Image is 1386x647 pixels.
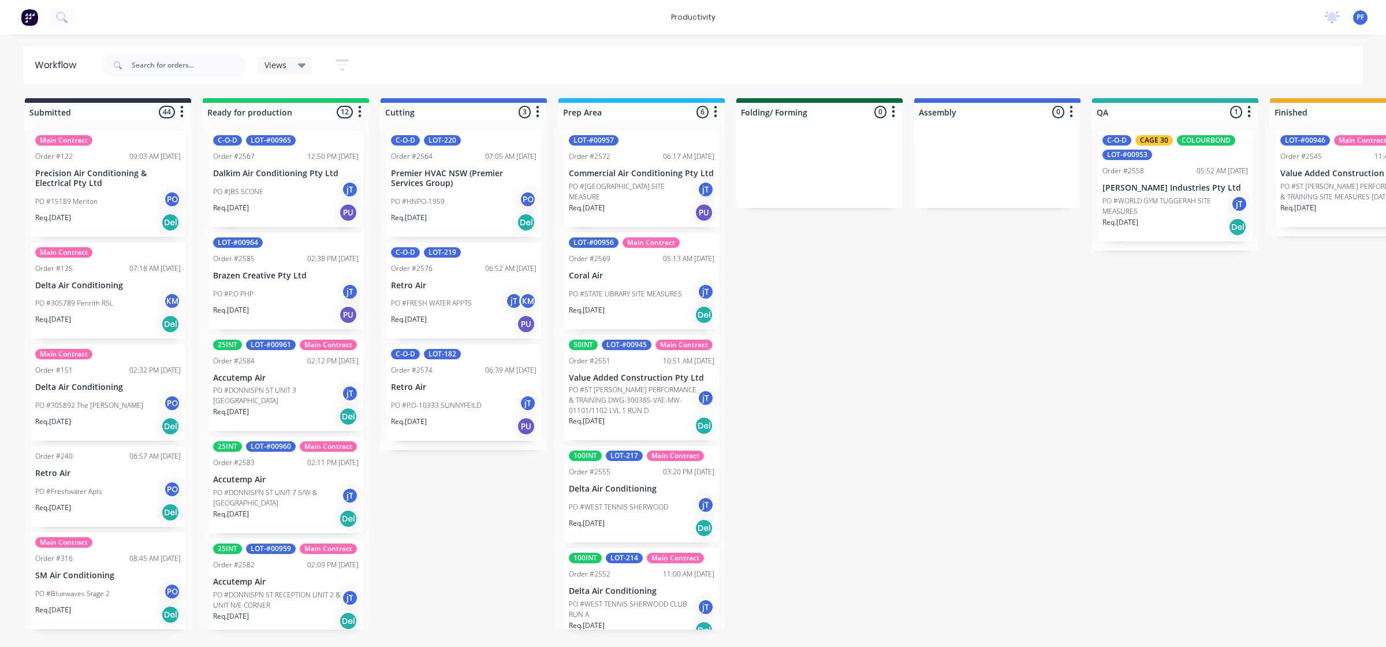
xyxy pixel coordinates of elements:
[35,365,73,375] div: Order #151
[602,340,651,350] div: LOT-#00945
[35,605,71,615] p: Req. [DATE]
[339,407,357,426] div: Del
[391,400,481,411] p: PO #P.O-10333 SUNNYFEILD
[1102,196,1231,217] p: PO #WORLD GYM TUGGERAH SITE MEASURES
[424,349,461,359] div: LOT-182
[35,451,73,462] div: Order #240
[129,451,181,462] div: 06:57 AM [DATE]
[246,340,296,350] div: LOT-#00961
[1102,183,1248,193] p: [PERSON_NAME] Industries Pty Ltd
[31,344,185,441] div: Main ContractOrder #15102:32 PM [DATE]Delta Air ConditioningPO #305892 The [PERSON_NAME]POReq.[DA...
[1280,203,1316,213] p: Req. [DATE]
[391,349,420,359] div: C-O-D
[1102,135,1131,146] div: C-O-D
[517,213,535,232] div: Del
[655,340,713,350] div: Main Contract
[213,203,249,213] p: Req. [DATE]
[424,135,461,146] div: LOT-220
[213,385,341,406] p: PO #DONNISPN ST UNIT 3 [GEOGRAPHIC_DATA]
[569,385,697,416] p: PO #ST [PERSON_NAME] PERFORMANCE & TRAINING DWG-300385-VAE-MW-01101/1102 LVL 1 RUN D
[647,451,704,461] div: Main Contract
[246,544,296,554] div: LOT-#00959
[697,389,714,407] div: jT
[391,213,427,223] p: Req. [DATE]
[391,151,433,162] div: Order #2564
[569,340,598,350] div: 50INT
[213,305,249,315] p: Req. [DATE]
[21,9,38,26] img: Factory
[35,58,82,72] div: Workflow
[391,196,445,207] p: PO #HNPO-1959
[697,283,714,300] div: jT
[623,237,680,248] div: Main Contract
[35,281,181,291] p: Delta Air Conditioning
[213,169,359,179] p: Dalkim Air Conditioning Pty Ltd
[391,263,433,274] div: Order #2576
[391,365,433,375] div: Order #2574
[569,135,619,146] div: LOT-#00957
[1357,12,1364,23] span: PF
[1102,150,1152,160] div: LOT-#00953
[569,289,682,299] p: PO #STATE LIBRARY SITE MEASURES
[213,488,341,508] p: PO #DONNISPN ST UNIT 7 S/W & [GEOGRAPHIC_DATA]
[663,569,714,579] div: 11:00 AM [DATE]
[697,181,714,198] div: jT
[213,340,242,350] div: 25INT
[129,263,181,274] div: 07:18 AM [DATE]
[1177,135,1235,146] div: COLOURBOND
[213,475,359,485] p: Accutemp Air
[695,519,713,537] div: Del
[569,254,610,264] div: Order #2569
[35,196,98,207] p: PO #15189 Meriton
[1280,151,1322,162] div: Order #2545
[208,335,363,432] div: 25INTLOT-#00961Main ContractOrder #258402:12 PM [DATE]Accutemp AirPO #DONNISPN ST UNIT 3 [GEOGRAP...
[1102,166,1144,176] div: Order #2558
[35,151,73,162] div: Order #122
[213,577,359,587] p: Accutemp Air
[35,417,71,427] p: Req. [DATE]
[35,298,113,308] p: PO #305789 Penrith RSL
[35,486,102,497] p: PO #Freshwater Apts
[307,254,359,264] div: 02:38 PM [DATE]
[213,611,249,622] p: Req. [DATE]
[386,344,541,441] div: C-O-DLOT-182Order #257406:39 AM [DATE]Retro AirPO #P.O-10333 SUNNYFEILDjTReq.[DATE]PU
[31,131,185,237] div: Main ContractOrder #12209:03 AM [DATE]Precision Air Conditioning & Electrical Pty LtdPO #15189 Me...
[213,560,255,570] div: Order #2582
[695,621,713,639] div: Del
[35,400,143,411] p: PO #305892 The [PERSON_NAME]
[132,54,246,77] input: Search for orders...
[246,135,296,146] div: LOT-#00965
[213,407,249,417] p: Req. [DATE]
[386,131,541,237] div: C-O-DLOT-220Order #256407:05 AM [DATE]Premier HVAC NSW (Premier Services Group)PO #HNPO-1959POReq...
[485,263,536,274] div: 06:52 AM [DATE]
[161,503,180,522] div: Del
[339,612,357,630] div: Del
[697,496,714,514] div: jT
[161,315,180,333] div: Del
[163,481,181,498] div: PO
[129,151,181,162] div: 09:03 AM [DATE]
[31,447,185,527] div: Order #24006:57 AM [DATE]Retro AirPO #Freshwater AptsPOReq.[DATE]Del
[300,441,357,452] div: Main Contract
[213,151,255,162] div: Order #2567
[1102,217,1138,228] p: Req. [DATE]
[391,382,536,392] p: Retro Air
[564,131,719,227] div: LOT-#00957Order #257206:17 AM [DATE]Commercial Air Conditioning Pty LtdPO #[GEOGRAPHIC_DATA] SITE...
[213,373,359,383] p: Accutemp Air
[569,151,610,162] div: Order #2572
[208,437,363,533] div: 25INTLOT-#00960Main ContractOrder #258302:11 PM [DATE]Accutemp AirPO #DONNISPN ST UNIT 7 S/W & [G...
[35,247,92,258] div: Main Contract
[391,169,536,188] p: Premier HVAC NSW (Premier Services Group)
[1231,195,1248,213] div: jT
[161,213,180,232] div: Del
[663,151,714,162] div: 06:17 AM [DATE]
[391,417,427,427] p: Req. [DATE]
[695,306,713,324] div: Del
[564,233,719,329] div: LOT-#00956Main ContractOrder #256905:13 AM [DATE]Coral AirPO #STATE LIBRARY SITE MEASURESjTReq.[D...
[35,589,110,599] p: PO #Bluewaves Stage 2
[161,417,180,436] div: Del
[35,468,181,478] p: Retro Air
[341,385,359,402] div: jT
[35,263,73,274] div: Order #125
[569,305,605,315] p: Req. [DATE]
